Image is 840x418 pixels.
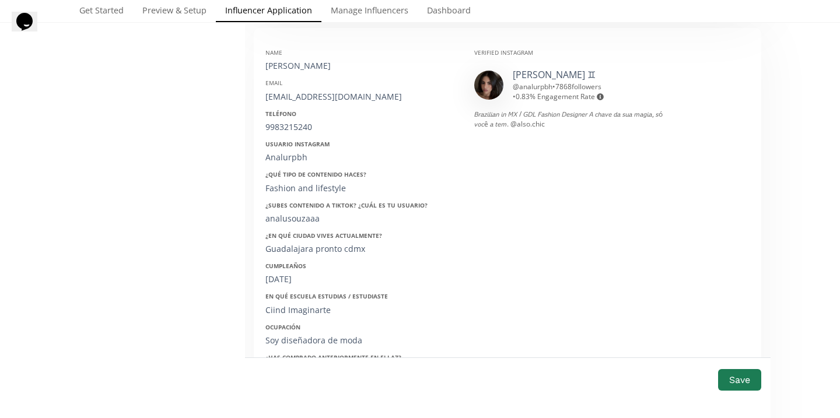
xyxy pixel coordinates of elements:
div: Guadalajara pronto cdmx [265,243,457,255]
div: Soy diseñadora de moda [265,335,457,346]
div: [PERSON_NAME] [265,60,457,72]
div: Ciind Imaginarte [265,304,457,316]
strong: Teléfono [265,110,296,118]
strong: En qué escuela estudias / estudiaste [265,292,388,300]
span: 7868 followers [555,82,601,92]
strong: Cumpleaños [265,262,306,270]
img: 548893311_18524272927001499_853563206012371262_n.jpg [474,71,503,100]
strong: ¿Qué tipo de contenido haces? [265,170,366,178]
div: @ analurpbh • • [513,82,666,101]
div: 𝘉𝘳𝘢𝘻𝘪𝘭𝘪𝘢𝘯 𝘪𝘯 𝘔𝘟 / 𝘎𝘋𝘓 𝘍𝘢𝘴𝘩𝘪𝘰𝘯 𝘋𝘦𝘴𝘪𝘨𝘯𝘦𝘳 𝘈 𝘤𝘩𝘢𝘷𝘦 𝘥𝘢 𝘴𝘶𝘢 𝘮𝘢𝘨𝘪𝘢, 𝘴ó 𝘷𝘰𝘤ê 𝘢 𝘵𝘦𝘮. @also.chic [474,109,666,129]
div: Verified Instagram [474,48,666,57]
strong: Ocupación [265,323,300,331]
a: [PERSON_NAME] ♊︎ [513,68,596,81]
strong: ¿Has comprado anteriormente en ellaz? [265,353,401,361]
div: Fashion and lifestyle [265,182,457,194]
div: Analurpbh [265,152,457,163]
div: Name [265,48,457,57]
div: 9983215240 [265,121,457,133]
button: Save [718,369,761,391]
div: Email [265,79,457,87]
strong: Usuario Instagram [265,140,330,148]
span: 0.83 % Engagement Rate [516,92,604,101]
strong: ¿En qué ciudad vives actualmente? [265,231,382,240]
div: [DATE] [265,273,457,285]
iframe: chat widget [12,12,49,47]
div: [EMAIL_ADDRESS][DOMAIN_NAME] [265,91,457,103]
strong: ¿Subes contenido a Tiktok? ¿Cuál es tu usuario? [265,201,428,209]
div: analusouzaaa [265,213,457,224]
